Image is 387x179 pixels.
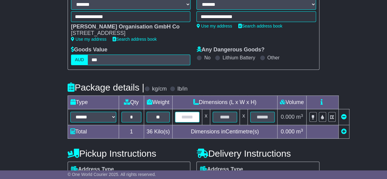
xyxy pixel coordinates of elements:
span: © One World Courier 2025. All rights reserved. [68,172,156,177]
span: m [296,129,303,135]
sup: 3 [301,128,303,132]
h4: Delivery Instructions [196,148,319,158]
td: Dimensions (L x W x H) [172,96,277,109]
label: Other [267,55,280,61]
label: Goods Value [71,47,107,53]
label: Address Type [71,166,114,173]
td: Dimensions in Centimetre(s) [172,125,277,139]
label: Address Type [200,166,243,173]
td: Volume [277,96,306,109]
a: Add new item [341,129,347,135]
td: 1 [119,125,144,139]
a: Remove this item [341,114,347,120]
a: Use my address [71,37,106,42]
label: lb/in [177,86,188,92]
td: Kilo(s) [144,125,172,139]
span: m [296,114,303,120]
span: 0.000 [281,114,295,120]
label: Lithium Battery [222,55,255,61]
div: [STREET_ADDRESS] [71,30,184,37]
h4: Package details | [68,82,144,92]
td: Total [68,125,119,139]
label: No [204,55,210,61]
a: Search address book [238,24,282,28]
td: x [202,109,210,125]
span: 0.000 [281,129,295,135]
label: kg/cm [152,86,167,92]
a: Search address book [113,37,157,42]
td: Type [68,96,119,109]
label: Any Dangerous Goods? [196,47,264,53]
h4: Pickup Instructions [68,148,191,158]
a: Use my address [196,24,232,28]
sup: 3 [301,113,303,118]
span: 36 [147,129,153,135]
div: [PERSON_NAME] Organisation GmbH Co [71,24,184,30]
label: AUD [71,54,88,65]
td: Qty [119,96,144,109]
td: Weight [144,96,172,109]
td: x [240,109,247,125]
